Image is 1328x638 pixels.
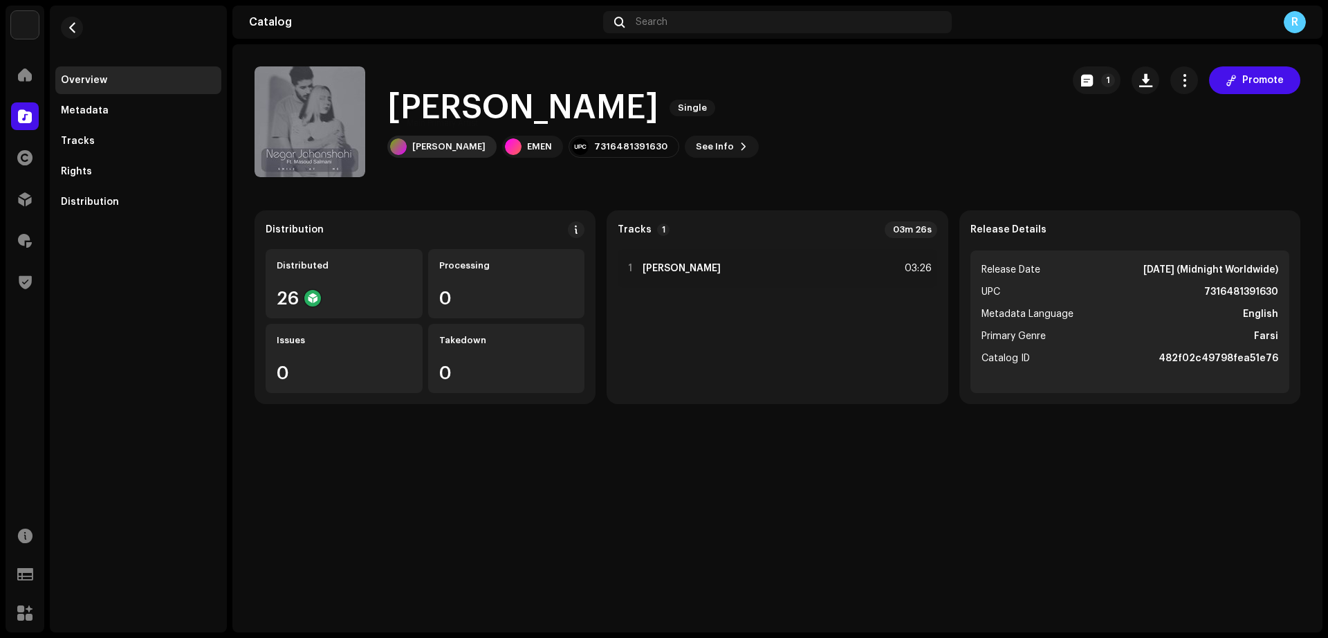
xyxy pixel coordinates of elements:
re-m-nav-item: Distribution [55,188,221,216]
strong: 7316481391630 [1204,284,1278,300]
strong: 482f02c49798fea51e76 [1159,350,1278,367]
div: Distribution [266,224,324,235]
span: See Info [696,133,734,161]
div: Rights [61,166,92,177]
re-m-nav-item: Overview [55,66,221,94]
span: Search [636,17,667,28]
div: Metadata [61,105,109,116]
span: UPC [981,284,1000,300]
re-m-nav-item: Rights [55,158,221,185]
div: [PERSON_NAME] [412,141,486,152]
button: See Info [685,136,759,158]
span: Primary Genre [981,328,1046,345]
strong: Farsi [1254,328,1278,345]
span: Single [670,100,715,116]
div: Issues [277,335,412,346]
div: R [1284,11,1306,33]
div: Tracks [61,136,95,147]
p-badge: 1 [1101,73,1115,87]
button: Promote [1209,66,1300,94]
button: 1 [1073,66,1120,94]
div: Overview [61,75,107,86]
div: 03m 26s [885,221,937,238]
div: EMEN [527,141,552,152]
p-badge: 1 [657,224,670,236]
div: Distribution [61,197,119,208]
span: Metadata Language [981,306,1073,322]
strong: Tracks [618,224,652,235]
span: Catalog ID [981,350,1030,367]
span: Promote [1242,66,1284,94]
re-m-nav-item: Metadata [55,97,221,125]
div: 7316481391630 [594,141,667,152]
div: Catalog [249,17,598,28]
strong: [DATE] (Midnight Worldwide) [1143,262,1278,278]
strong: English [1243,306,1278,322]
div: Distributed [277,260,412,271]
strong: [PERSON_NAME] [643,263,721,274]
strong: Release Details [970,224,1046,235]
re-m-nav-item: Tracks [55,127,221,155]
div: 03:26 [901,260,932,277]
span: Release Date [981,262,1040,278]
h1: [PERSON_NAME] [387,86,658,130]
div: Processing [439,260,574,271]
img: 6dfc84ee-69e5-4cae-a1fb-b2a148a81d2f [11,11,39,39]
div: Takedown [439,335,574,346]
